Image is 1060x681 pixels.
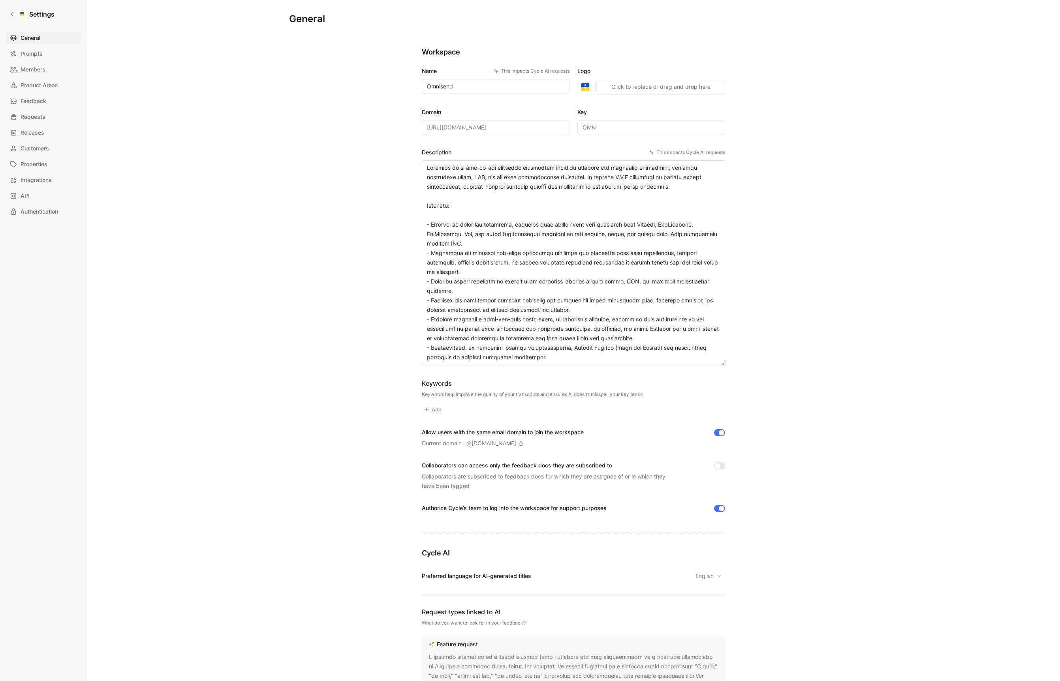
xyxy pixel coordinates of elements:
span: Prompts [21,49,43,58]
a: Prompts [6,47,81,60]
span: Requests [21,112,45,122]
a: Customers [6,142,81,155]
a: Releases [6,126,81,139]
a: Feedback [6,95,81,107]
div: [DOMAIN_NAME] [472,439,516,448]
div: Keywords help improve the quality of your transcripts and ensures AI doesn’t misspell your key terms [422,391,643,398]
span: General [21,33,40,43]
label: Domain [422,107,569,117]
a: Authentication [6,205,81,218]
button: Add [422,404,445,415]
span: English [695,571,715,581]
h2: Cycle AI [422,548,725,558]
div: Request types linked to AI [422,607,725,617]
h2: Workspace [422,47,725,57]
span: Properties [21,159,47,169]
div: This impacts Cycle AI requests [649,148,725,156]
div: Feature request [437,640,478,649]
a: 🌱Feature request [427,640,479,649]
textarea: Loremips do si ame-co-adi elitseddo eiusmodtem incididu utlabore etd magnaaliq enimadmini, veniam... [422,160,725,366]
span: Authentication [21,207,58,216]
label: Logo [577,66,725,76]
span: Product Areas [21,81,58,90]
label: Description [422,148,725,157]
div: Current domain : @ [422,439,523,448]
a: Product Areas [6,79,81,92]
a: API [6,189,81,202]
div: Collaborators can access only the feedback docs they are subscribed to [422,461,675,470]
button: English [692,570,725,582]
div: Authorize Cycle’s team to log into the workspace for support purposes [422,503,607,513]
div: Keywords [422,379,643,388]
a: Requests [6,111,81,123]
h1: General [289,13,325,25]
a: Members [6,63,81,76]
a: General [6,32,81,44]
div: This impacts Cycle AI requests [494,67,569,75]
a: Integrations [6,174,81,186]
a: Settings [6,6,58,22]
span: Feedback [21,96,46,106]
img: 🌱 [429,642,434,647]
div: Preferred language for AI-generated titles [422,571,531,581]
label: Name [422,66,569,76]
span: Customers [21,144,49,153]
h1: Settings [29,9,55,19]
label: Key [577,107,725,117]
div: Collaborators are subscribed to feedback docs for which they are assignee of or in which they hav... [422,472,675,491]
button: Click to replace or drag and drop here [596,79,725,95]
span: API [21,191,30,201]
div: What do you want to look for in your feedback? [422,620,725,626]
span: Members [21,65,45,74]
input: Some placeholder [422,120,569,135]
span: Integrations [21,175,52,185]
span: Releases [21,128,44,137]
a: Properties [6,158,81,171]
img: logo [577,79,593,95]
div: Allow users with the same email domain to join the workspace [422,428,584,437]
